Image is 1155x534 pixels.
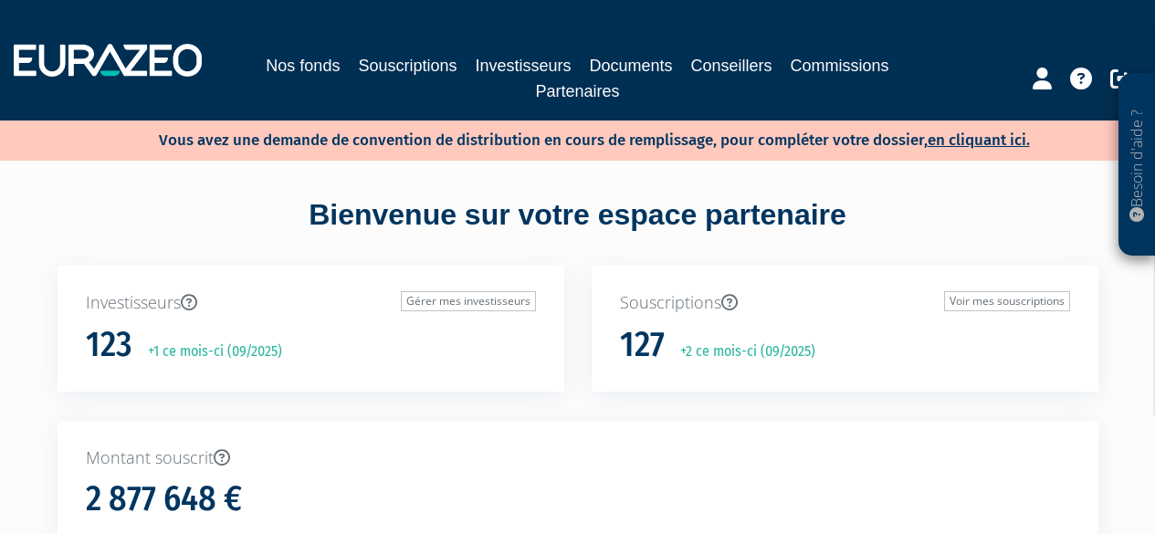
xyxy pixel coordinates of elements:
p: Vous avez une demande de convention de distribution en cours de remplissage, pour compléter votre... [106,125,1030,152]
h1: 2 877 648 € [86,480,242,518]
a: Nos fonds [266,53,340,79]
a: Souscriptions [358,53,457,79]
a: en cliquant ici. [928,131,1030,150]
p: Montant souscrit [86,446,1070,470]
h1: 123 [86,326,132,364]
p: +1 ce mois-ci (09/2025) [135,341,282,362]
h1: 127 [620,326,665,364]
a: Partenaires [535,79,619,104]
p: Besoin d'aide ? [1127,83,1148,247]
a: Voir mes souscriptions [944,291,1070,311]
a: Commissions [791,53,889,79]
a: Documents [590,53,673,79]
p: +2 ce mois-ci (09/2025) [667,341,815,362]
p: Investisseurs [86,291,536,315]
p: Souscriptions [620,291,1070,315]
a: Investisseurs [475,53,571,79]
img: 1732889491-logotype_eurazeo_blanc_rvb.png [14,44,202,77]
a: Conseillers [691,53,772,79]
div: Bienvenue sur votre espace partenaire [44,194,1112,266]
a: Gérer mes investisseurs [401,291,536,311]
